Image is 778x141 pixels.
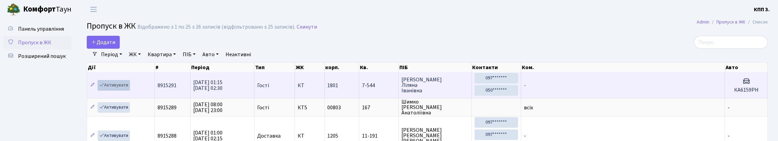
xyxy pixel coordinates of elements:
th: ПІБ [399,63,472,72]
img: logo.png [7,3,20,16]
a: Активувати [98,130,130,141]
span: - [728,104,730,111]
th: Тип [254,63,295,72]
span: Пропуск в ЖК [87,20,136,32]
button: Переключити навігацію [85,4,102,15]
a: Пропуск в ЖК [716,18,745,26]
a: Квартира [145,49,179,60]
th: Авто [725,63,768,72]
th: Ком. [521,63,725,72]
a: ПІБ [180,49,198,60]
div: Відображено з 1 по 25 з 26 записів (відфільтровано з 25 записів). [137,24,295,30]
span: КТ5 [298,105,321,110]
th: Період [191,63,254,72]
span: [PERSON_NAME] Ліляна Іванівна [401,77,469,93]
span: Гості [257,83,269,88]
a: Період [98,49,125,60]
span: 1205 [328,132,338,140]
span: Додати [91,38,115,46]
span: 1801 [328,82,338,89]
span: [DATE] 08:00 [DATE] 23:00 [193,101,222,114]
span: [DATE] 01:15 [DATE] 02:30 [193,79,222,92]
h5: КА6159РН [728,87,765,93]
span: КТ [298,83,321,88]
span: Шимко [PERSON_NAME] Анатоліївна [401,99,469,115]
span: - [524,132,526,140]
span: Гості [257,105,269,110]
th: корп. [325,63,359,72]
span: Пропуск в ЖК [18,39,51,46]
span: всіх [524,104,533,111]
span: - [728,132,730,140]
a: КПП 3. [754,5,770,14]
a: Розширений пошук [3,49,71,63]
a: Панель управління [3,22,71,36]
a: Авто [200,49,221,60]
th: Дії [87,63,155,72]
th: # [155,63,191,72]
th: Кв. [359,63,399,72]
span: 7-544 [362,83,396,88]
span: 8915291 [158,82,177,89]
th: ЖК [295,63,325,72]
span: Таун [23,4,71,15]
span: 11-191 [362,133,396,139]
span: 00803 [328,104,341,111]
span: 167 [362,105,396,110]
span: 8915289 [158,104,177,111]
b: Комфорт [23,4,56,15]
span: 8915288 [158,132,177,140]
span: Доставка [257,133,281,139]
a: Admin [697,18,709,26]
a: Скинути [297,24,317,30]
a: Активувати [98,80,130,91]
a: Додати [87,36,120,49]
a: Пропуск в ЖК [3,36,71,49]
li: Список [745,18,768,26]
span: - [524,82,526,89]
nav: breadcrumb [686,15,778,29]
th: Контакти [472,63,521,72]
span: Розширений пошук [18,52,66,60]
a: Неактивні [223,49,254,60]
a: Активувати [98,102,130,113]
a: ЖК [126,49,144,60]
span: Панель управління [18,25,64,33]
input: Пошук... [694,36,768,49]
b: КПП 3. [754,6,770,13]
span: КТ [298,133,321,139]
